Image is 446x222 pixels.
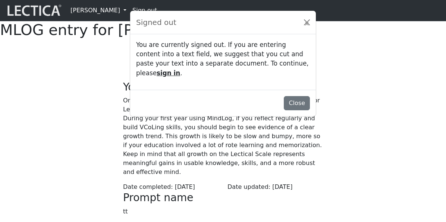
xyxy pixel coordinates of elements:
[157,69,180,77] a: sign in
[136,17,176,28] h5: Signed out
[136,40,310,78] p: You are currently signed out. If you are entering content into a text field, we suggest that you ...
[304,20,309,27] span: ×
[284,96,310,110] button: Close
[301,16,313,28] button: Close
